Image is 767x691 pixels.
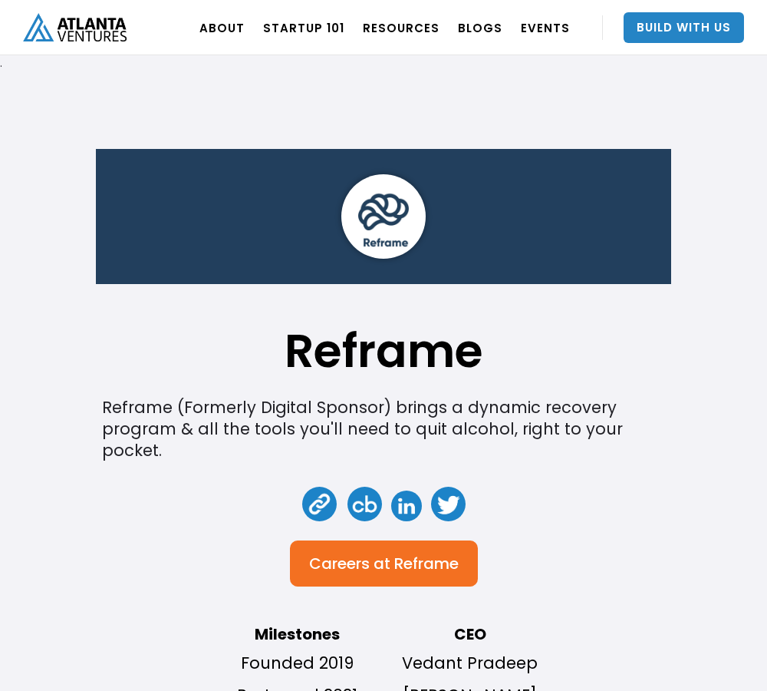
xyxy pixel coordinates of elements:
[199,6,245,49] a: ABOUT
[394,556,459,571] div: Reframe
[263,6,344,49] a: Startup 101
[624,12,744,43] a: Build With Us
[290,541,478,587] a: Careers atReframe
[309,556,390,571] div: Careers at
[391,651,548,676] p: Vedant Pradeep
[363,6,439,49] a: RESOURCES
[458,6,502,49] a: BLOGS
[391,625,548,643] h4: CEO
[102,397,666,461] div: Reframe (Formerly Digital Sponsor) brings a dynamic recovery program & all the tools you'll need ...
[219,625,376,643] h4: Milestones
[219,651,376,676] p: Founded 2019
[285,332,483,370] h1: Reframe
[521,6,570,49] a: EVENTS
